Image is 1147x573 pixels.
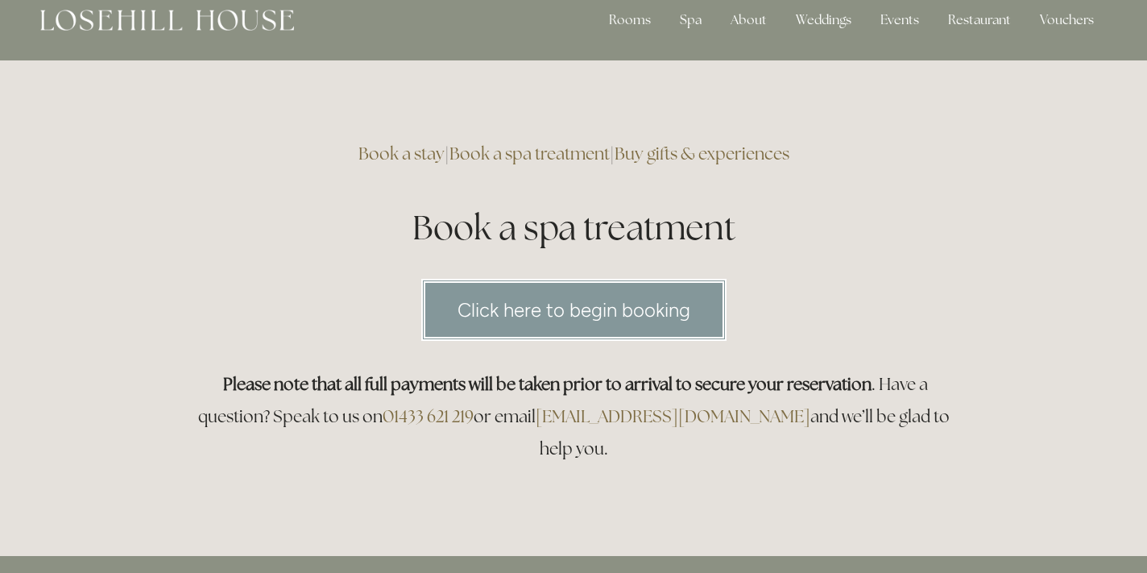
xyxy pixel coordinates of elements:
[935,4,1024,36] div: Restaurant
[1027,4,1107,36] a: Vouchers
[718,4,780,36] div: About
[536,405,810,427] a: [EMAIL_ADDRESS][DOMAIN_NAME]
[188,204,959,251] h1: Book a spa treatment
[223,373,872,395] strong: Please note that all full payments will be taken prior to arrival to secure your reservation
[383,405,474,427] a: 01433 621 219
[40,10,294,31] img: Losehill House
[615,143,789,164] a: Buy gifts & experiences
[188,368,959,465] h3: . Have a question? Speak to us on or email and we’ll be glad to help you.
[358,143,445,164] a: Book a stay
[667,4,714,36] div: Spa
[867,4,932,36] div: Events
[188,138,959,170] h3: | |
[783,4,864,36] div: Weddings
[421,279,727,341] a: Click here to begin booking
[596,4,664,36] div: Rooms
[449,143,610,164] a: Book a spa treatment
